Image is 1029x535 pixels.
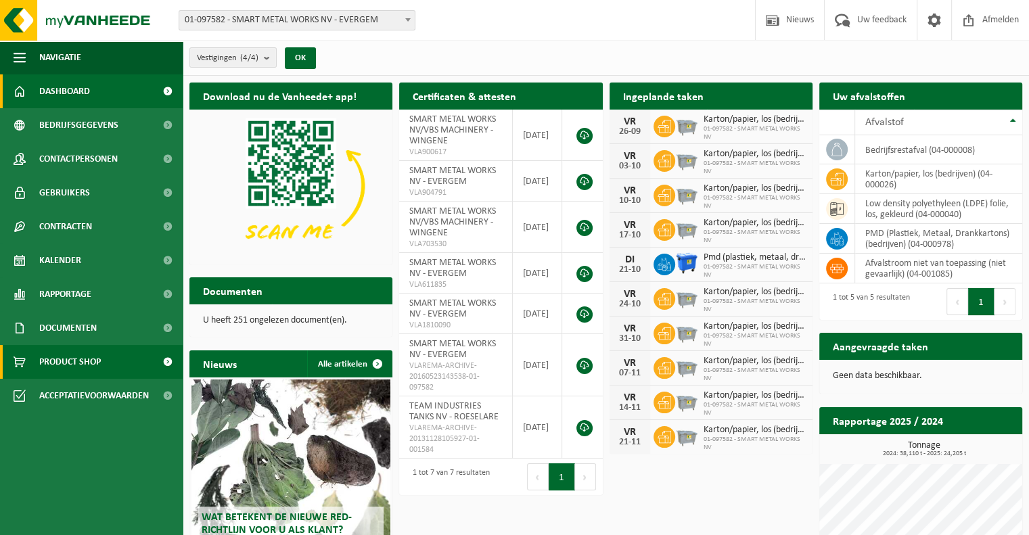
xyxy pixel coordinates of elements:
[197,48,258,68] span: Vestigingen
[819,333,942,359] h2: Aangevraagde taken
[39,311,97,345] span: Documenten
[616,323,643,334] div: VR
[409,401,499,422] span: TEAM INDUSTRIES TANKS NV - ROESELARE
[39,345,101,379] span: Product Shop
[826,441,1022,457] h3: Tonnage
[704,183,806,194] span: Karton/papier, los (bedrijven)
[409,279,501,290] span: VLA611835
[616,196,643,206] div: 10-10
[675,424,698,447] img: WB-2500-GAL-GY-01
[399,83,530,109] h2: Certificaten & attesten
[616,300,643,309] div: 24-10
[616,127,643,137] div: 26-09
[616,392,643,403] div: VR
[616,358,643,369] div: VR
[39,210,92,243] span: Contracten
[39,41,81,74] span: Navigatie
[616,369,643,378] div: 07-11
[240,53,258,62] count: (4/4)
[865,117,904,128] span: Afvalstof
[513,253,563,294] td: [DATE]
[704,125,806,141] span: 01-097582 - SMART METAL WORKS NV
[616,334,643,344] div: 31-10
[616,289,643,300] div: VR
[819,83,919,109] h2: Uw afvalstoffen
[409,166,496,187] span: SMART METAL WORKS NV - EVERGEM
[513,110,563,161] td: [DATE]
[826,287,910,317] div: 1 tot 5 van 5 resultaten
[675,148,698,171] img: WB-2500-GAL-GY-01
[39,243,81,277] span: Kalender
[549,463,575,490] button: 1
[409,187,501,198] span: VLA904791
[39,176,90,210] span: Gebruikers
[513,396,563,459] td: [DATE]
[704,367,806,383] span: 01-097582 - SMART METAL WORKS NV
[833,371,1009,381] p: Geen data beschikbaar.
[946,288,968,315] button: Previous
[616,427,643,438] div: VR
[616,185,643,196] div: VR
[675,252,698,275] img: WB-1100-HPE-BE-01
[994,288,1015,315] button: Next
[616,438,643,447] div: 21-11
[675,114,698,137] img: WB-2500-GAL-GY-01
[675,286,698,309] img: WB-2500-GAL-GY-01
[704,321,806,332] span: Karton/papier, los (bedrijven)
[39,379,149,413] span: Acceptatievoorwaarden
[675,321,698,344] img: WB-2500-GAL-GY-01
[179,10,415,30] span: 01-097582 - SMART METAL WORKS NV - EVERGEM
[179,11,415,30] span: 01-097582 - SMART METAL WORKS NV - EVERGEM
[704,390,806,401] span: Karton/papier, los (bedrijven)
[307,350,391,377] a: Alle artikelen
[704,229,806,245] span: 01-097582 - SMART METAL WORKS NV
[675,183,698,206] img: WB-2500-GAL-GY-01
[409,360,501,393] span: VLAREMA-ARCHIVE-20160523143538-01-097582
[921,434,1021,461] a: Bekijk rapportage
[855,254,1022,283] td: afvalstroom niet van toepassing (niet gevaarlijk) (04-001085)
[285,47,316,69] button: OK
[409,114,496,146] span: SMART METAL WORKS NV/VBS MACHINERY - WINGENE
[704,149,806,160] span: Karton/papier, los (bedrijven)
[409,320,501,331] span: VLA1810090
[189,277,276,304] h2: Documenten
[616,231,643,240] div: 17-10
[704,332,806,348] span: 01-097582 - SMART METAL WORKS NV
[575,463,596,490] button: Next
[409,298,496,319] span: SMART METAL WORKS NV - EVERGEM
[616,265,643,275] div: 21-10
[704,425,806,436] span: Karton/papier, los (bedrijven)
[39,277,91,311] span: Rapportage
[409,339,496,360] span: SMART METAL WORKS NV - EVERGEM
[675,390,698,413] img: WB-2500-GAL-GY-01
[39,142,118,176] span: Contactpersonen
[855,135,1022,164] td: bedrijfsrestafval (04-000008)
[39,108,118,142] span: Bedrijfsgegevens
[704,218,806,229] span: Karton/papier, los (bedrijven)
[855,194,1022,224] td: low density polyethyleen (LDPE) folie, los, gekleurd (04-000040)
[704,194,806,210] span: 01-097582 - SMART METAL WORKS NV
[513,202,563,253] td: [DATE]
[189,350,250,377] h2: Nieuws
[855,164,1022,194] td: karton/papier, los (bedrijven) (04-000026)
[616,116,643,127] div: VR
[616,151,643,162] div: VR
[616,254,643,265] div: DI
[855,224,1022,254] td: PMD (Plastiek, Metaal, Drankkartons) (bedrijven) (04-000978)
[704,160,806,176] span: 01-097582 - SMART METAL WORKS NV
[409,147,501,158] span: VLA900617
[616,220,643,231] div: VR
[616,403,643,413] div: 14-11
[610,83,717,109] h2: Ingeplande taken
[409,206,496,238] span: SMART METAL WORKS NV/VBS MACHINERY - WINGENE
[704,436,806,452] span: 01-097582 - SMART METAL WORKS NV
[704,287,806,298] span: Karton/papier, los (bedrijven)
[826,450,1022,457] span: 2024: 38,110 t - 2025: 24,205 t
[616,162,643,171] div: 03-10
[819,407,957,434] h2: Rapportage 2025 / 2024
[406,462,490,492] div: 1 tot 7 van 7 resultaten
[704,401,806,417] span: 01-097582 - SMART METAL WORKS NV
[189,47,277,68] button: Vestigingen(4/4)
[203,316,379,325] p: U heeft 251 ongelezen document(en).
[527,463,549,490] button: Previous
